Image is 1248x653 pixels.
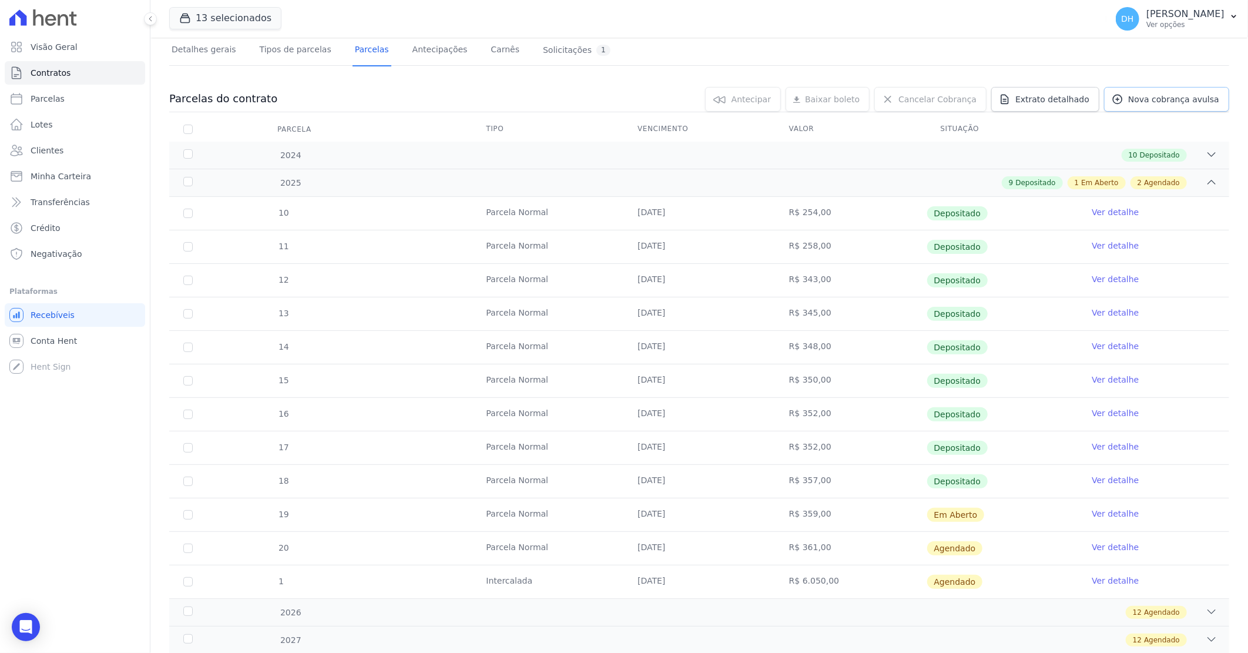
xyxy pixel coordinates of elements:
[280,149,301,162] span: 2024
[169,92,277,106] h3: Parcelas do contrato
[5,113,145,136] a: Lotes
[472,398,623,431] td: Parcela Normal
[927,206,988,220] span: Depositado
[5,329,145,353] a: Conta Hent
[31,145,63,156] span: Clientes
[1144,607,1180,618] span: Agendado
[775,197,927,230] td: R$ 254,00
[472,117,623,142] th: Tipo
[623,465,775,498] td: [DATE]
[1092,374,1139,386] a: Ver detalhe
[623,117,775,142] th: Vencimento
[775,117,927,142] th: Valor
[277,510,289,519] span: 19
[927,374,988,388] span: Depositado
[277,376,289,385] span: 15
[5,242,145,266] a: Negativação
[277,577,284,586] span: 1
[472,431,623,464] td: Parcela Normal
[775,264,927,297] td: R$ 343,00
[543,45,610,56] div: Solicitações
[183,410,193,419] input: Só é possível selecionar pagamentos em aberto
[775,297,927,330] td: R$ 345,00
[1092,240,1139,252] a: Ver detalhe
[623,230,775,263] td: [DATE]
[927,307,988,321] span: Depositado
[472,197,623,230] td: Parcela Normal
[623,197,775,230] td: [DATE]
[623,331,775,364] td: [DATE]
[31,119,53,130] span: Lotes
[31,335,77,347] span: Conta Hent
[5,87,145,110] a: Parcelas
[31,222,61,234] span: Crédito
[775,498,927,531] td: R$ 359,00
[472,465,623,498] td: Parcela Normal
[263,118,326,141] div: Parcela
[353,35,391,66] a: Parcelas
[623,364,775,397] td: [DATE]
[623,398,775,431] td: [DATE]
[410,35,470,66] a: Antecipações
[1092,575,1139,587] a: Ver detalhe
[472,565,623,598] td: Intercalada
[280,607,301,619] span: 2026
[1129,150,1138,160] span: 10
[1092,307,1139,319] a: Ver detalhe
[488,35,522,66] a: Carnês
[927,117,1078,142] th: Situação
[277,342,289,351] span: 14
[1092,474,1139,486] a: Ver detalhe
[9,284,140,299] div: Plataformas
[1121,15,1133,23] span: DH
[31,67,71,79] span: Contratos
[775,431,927,464] td: R$ 352,00
[5,139,145,162] a: Clientes
[277,242,289,251] span: 11
[472,532,623,565] td: Parcela Normal
[472,498,623,531] td: Parcela Normal
[1140,150,1180,160] span: Depositado
[183,343,193,352] input: Só é possível selecionar pagamentos em aberto
[472,297,623,330] td: Parcela Normal
[1092,508,1139,520] a: Ver detalhe
[1015,93,1089,105] span: Extrato detalhado
[257,35,334,66] a: Tipos de parcelas
[927,575,983,589] span: Agendado
[1092,407,1139,419] a: Ver detalhe
[5,35,145,59] a: Visão Geral
[183,477,193,486] input: Só é possível selecionar pagamentos em aberto
[775,331,927,364] td: R$ 348,00
[623,264,775,297] td: [DATE]
[1081,178,1118,188] span: Em Aberto
[1075,178,1079,188] span: 1
[31,170,91,182] span: Minha Carteira
[31,309,75,321] span: Recebíveis
[183,276,193,285] input: Só é possível selecionar pagamentos em aberto
[1104,87,1229,112] a: Nova cobrança avulsa
[1092,340,1139,352] a: Ver detalhe
[927,508,985,522] span: Em Aberto
[927,240,988,254] span: Depositado
[1092,206,1139,218] a: Ver detalhe
[1128,93,1219,105] span: Nova cobrança avulsa
[472,264,623,297] td: Parcela Normal
[1146,8,1224,20] p: [PERSON_NAME]
[183,443,193,453] input: Só é possível selecionar pagamentos em aberto
[775,532,927,565] td: R$ 361,00
[5,303,145,327] a: Recebíveis
[775,565,927,598] td: R$ 6.050,00
[623,431,775,464] td: [DATE]
[927,541,983,555] span: Agendado
[1144,178,1180,188] span: Agendado
[1146,20,1224,29] p: Ver opções
[280,177,301,189] span: 2025
[623,532,775,565] td: [DATE]
[991,87,1099,112] a: Extrato detalhado
[5,216,145,240] a: Crédito
[277,208,289,217] span: 10
[1133,635,1142,645] span: 12
[927,441,988,455] span: Depositado
[31,248,82,260] span: Negativação
[1144,635,1180,645] span: Agendado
